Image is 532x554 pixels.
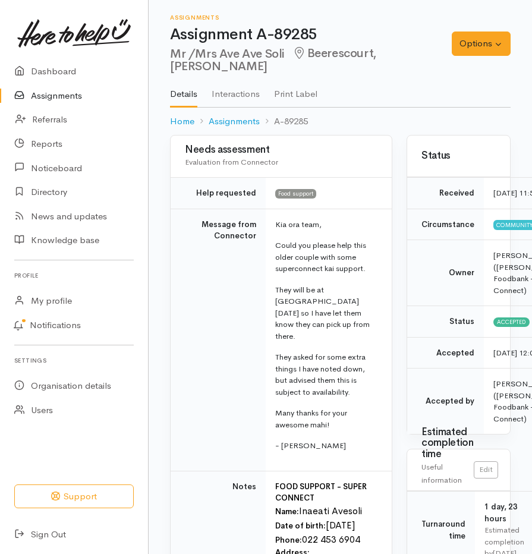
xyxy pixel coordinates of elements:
[171,178,266,209] td: Help requested
[275,284,377,342] p: They will be at [GEOGRAPHIC_DATA] [DATE] so I have let them know they can pick up from there.
[209,115,260,128] a: Assignments
[275,407,377,430] p: Many thanks for your awesome mahi!
[493,317,530,327] span: Accepted
[484,502,518,524] span: 1 day, 23 hours
[185,157,278,167] span: Evaluation from Connector
[274,73,317,106] a: Print Label
[407,240,484,306] td: Owner
[212,73,260,106] a: Interactions
[407,209,484,240] td: Circumstance
[170,47,452,74] h2: Mr /Mrs Ave Ave Soli
[407,306,484,338] td: Status
[474,461,498,479] a: Edit
[275,535,302,545] span: Phone:
[326,519,355,531] font: [DATE]
[302,533,360,546] font: 022 453 6904
[14,267,134,284] h6: Profile
[171,209,266,471] td: Message from Connector
[275,506,299,517] span: Name:
[421,462,462,512] span: Useful information for Connectors
[452,32,511,56] button: Options
[275,351,377,398] p: They asked for some extra things I have noted down, but advised them this is subject to availabil...
[275,189,316,199] span: Food support
[407,178,484,209] td: Received
[14,484,134,509] button: Support
[170,46,376,74] span: Beerescourt, [PERSON_NAME]
[260,115,308,128] li: A-89285
[275,481,367,503] span: FOOD SUPPORT - SUPER CONNECT
[14,352,134,369] h6: Settings
[275,219,377,231] p: Kia ora team,
[421,150,496,162] h3: Status
[421,427,474,460] h3: Estimated completion time
[170,14,452,21] h6: Assignments
[275,521,326,531] span: Date of birth:
[407,369,484,435] td: Accepted by
[170,26,452,43] h1: Assignment A-89285
[299,505,362,517] font: Inaeati Avesoli
[170,73,197,108] a: Details
[170,108,511,136] nav: breadcrumb
[275,440,377,452] p: - [PERSON_NAME]
[170,115,194,128] a: Home
[275,240,377,275] p: Could you please help this older couple with some superconnect kai support.
[407,337,484,369] td: Accepted
[185,144,377,156] h3: Needs assessment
